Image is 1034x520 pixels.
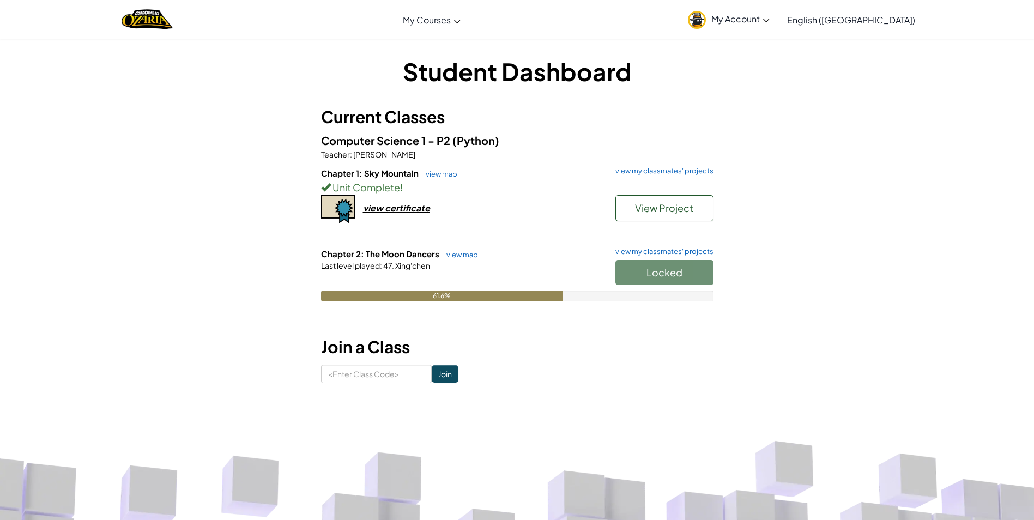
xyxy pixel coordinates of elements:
[397,5,466,34] a: My Courses
[400,181,403,194] span: !
[711,13,770,25] span: My Account
[321,55,713,88] h1: Student Dashboard
[321,195,355,223] img: certificate-icon.png
[787,14,915,26] span: English ([GEOGRAPHIC_DATA])
[122,8,172,31] a: Ozaria by CodeCombat logo
[331,181,400,194] span: Unit Complete
[122,8,172,31] img: Home
[363,202,430,214] div: view certificate
[321,291,563,301] div: 61.6%
[321,261,380,270] span: Last level played
[350,149,352,159] span: :
[682,2,775,37] a: My Account
[394,261,430,270] span: Xing'chen
[420,170,457,178] a: view map
[321,202,430,214] a: view certificate
[688,11,706,29] img: avatar
[352,149,415,159] span: [PERSON_NAME]
[432,365,458,383] input: Join
[321,335,713,359] h3: Join a Class
[321,134,452,147] span: Computer Science 1 - P2
[382,261,394,270] span: 47.
[610,248,713,255] a: view my classmates' projects
[380,261,382,270] span: :
[403,14,451,26] span: My Courses
[321,365,432,383] input: <Enter Class Code>
[441,250,478,259] a: view map
[615,195,713,221] button: View Project
[321,105,713,129] h3: Current Classes
[610,167,713,174] a: view my classmates' projects
[635,202,693,214] span: View Project
[452,134,499,147] span: (Python)
[321,168,420,178] span: Chapter 1: Sky Mountain
[782,5,921,34] a: English ([GEOGRAPHIC_DATA])
[321,249,441,259] span: Chapter 2: The Moon Dancers
[321,149,350,159] span: Teacher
